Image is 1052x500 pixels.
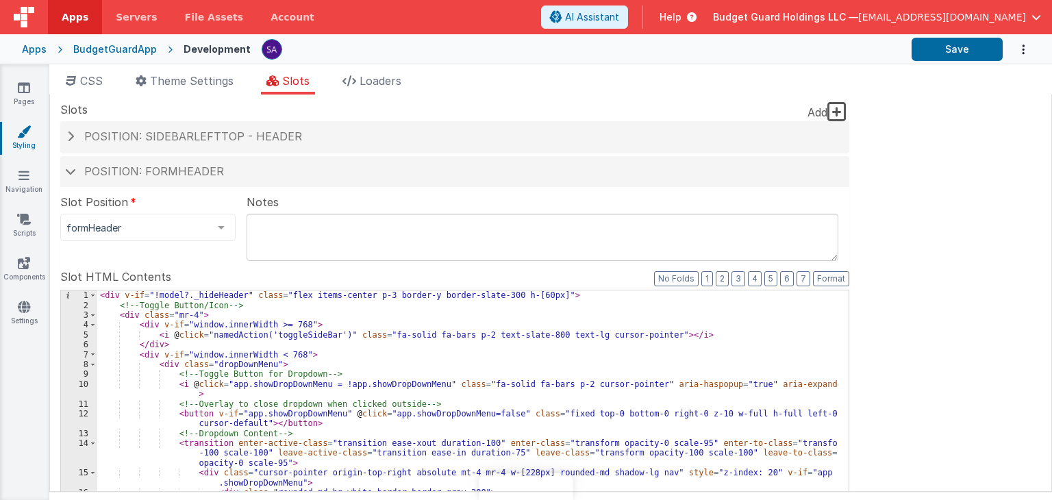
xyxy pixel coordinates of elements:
[1003,36,1030,64] button: Options
[61,438,97,468] div: 14
[61,399,97,409] div: 11
[716,271,729,286] button: 2
[61,488,97,497] div: 16
[61,379,97,399] div: 10
[61,330,97,340] div: 5
[84,164,224,178] span: Position: formHeader
[22,42,47,56] div: Apps
[858,10,1026,24] span: [EMAIL_ADDRESS][DOMAIN_NAME]
[713,10,1041,24] button: Budget Guard Holdings LLC — [EMAIL_ADDRESS][DOMAIN_NAME]
[185,10,244,24] span: File Assets
[61,320,97,329] div: 4
[660,10,681,24] span: Help
[60,101,88,118] span: Slots
[764,271,777,286] button: 5
[116,10,157,24] span: Servers
[360,74,401,88] span: Loaders
[84,129,302,143] span: Position: sidebarLeftTop - header
[565,10,619,24] span: AI Assistant
[813,271,849,286] button: Format
[262,40,281,59] img: 79293985458095ca2ac202dc7eb50dda
[701,271,713,286] button: 1
[748,271,762,286] button: 4
[247,194,279,210] span: Notes
[61,409,97,429] div: 12
[60,194,128,210] span: Slot Position
[73,42,157,56] div: BudgetGuardApp
[731,271,745,286] button: 3
[61,429,97,438] div: 13
[912,38,1003,61] button: Save
[80,74,103,88] span: CSS
[61,369,97,379] div: 9
[61,301,97,310] div: 2
[61,350,97,360] div: 7
[541,5,628,29] button: AI Assistant
[780,271,794,286] button: 6
[61,360,97,369] div: 8
[62,10,88,24] span: Apps
[184,42,251,56] div: Development
[713,10,858,24] span: Budget Guard Holdings LLC —
[807,105,827,119] span: Add
[60,268,171,285] span: Slot HTML Contents
[61,340,97,349] div: 6
[797,271,810,286] button: 7
[61,468,97,488] div: 15
[61,290,97,300] div: 1
[654,271,699,286] button: No Folds
[282,74,310,88] span: Slots
[61,310,97,320] div: 3
[66,221,208,235] span: formHeader
[150,74,234,88] span: Theme Settings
